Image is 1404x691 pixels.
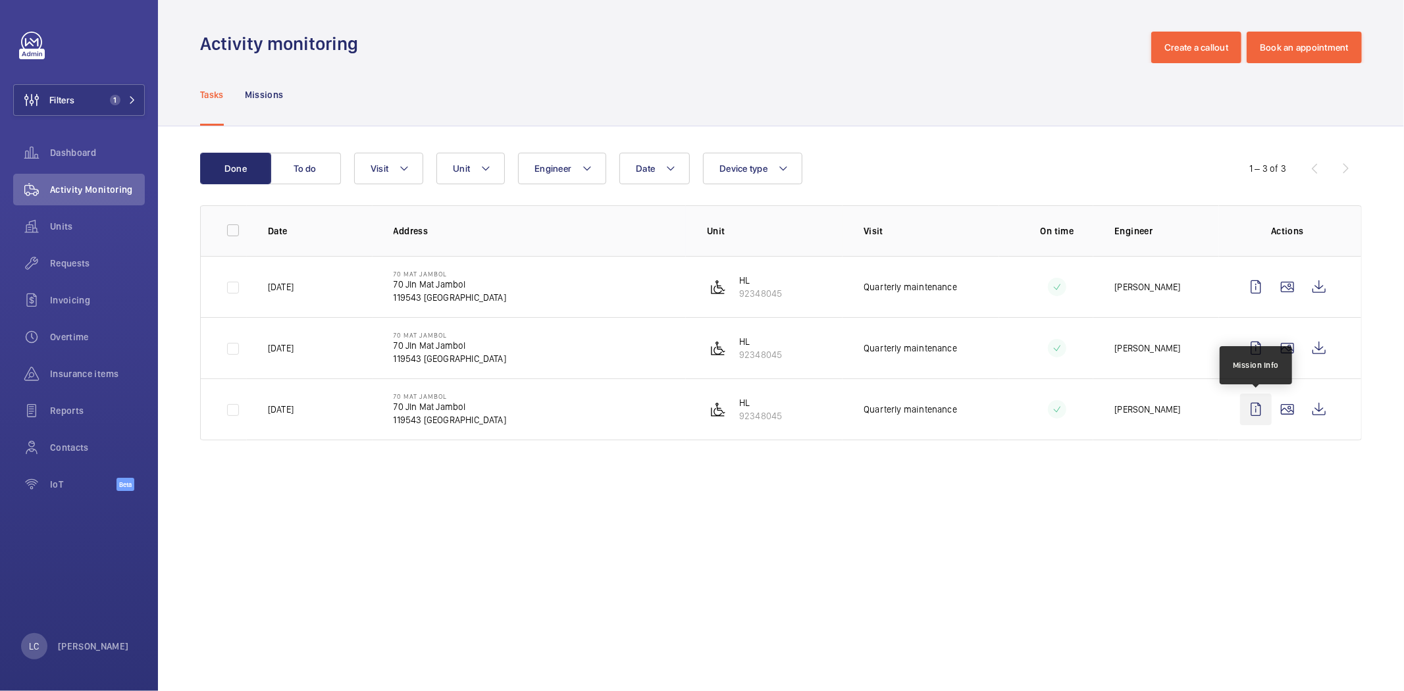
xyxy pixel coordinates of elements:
[50,441,145,454] span: Contacts
[394,278,506,291] p: 70 Jln Mat Jambol
[394,413,506,426] p: 119543 [GEOGRAPHIC_DATA]
[110,95,120,105] span: 1
[394,270,506,278] p: 70 Mat Jambol
[1151,32,1241,63] button: Create a callout
[1020,224,1093,238] p: On time
[739,274,782,287] p: HL
[1114,224,1219,238] p: Engineer
[710,340,726,356] img: platform_lift.svg
[394,352,506,365] p: 119543 [GEOGRAPHIC_DATA]
[1114,342,1180,355] p: [PERSON_NAME]
[200,153,271,184] button: Done
[453,163,470,174] span: Unit
[739,287,782,300] p: 92348045
[394,339,506,352] p: 70 Jln Mat Jambol
[719,163,767,174] span: Device type
[29,640,39,653] p: LC
[864,342,957,355] p: Quarterly maintenance
[864,403,957,416] p: Quarterly maintenance
[50,220,145,233] span: Units
[268,224,373,238] p: Date
[739,396,782,409] p: HL
[117,478,134,491] span: Beta
[371,163,388,174] span: Visit
[534,163,571,174] span: Engineer
[710,401,726,417] img: platform_lift.svg
[50,404,145,417] span: Reports
[354,153,423,184] button: Visit
[703,153,802,184] button: Device type
[50,183,145,196] span: Activity Monitoring
[50,294,145,307] span: Invoicing
[394,224,686,238] p: Address
[1247,32,1362,63] button: Book an appointment
[270,153,341,184] button: To do
[394,392,506,400] p: 70 Mat Jambol
[1114,280,1180,294] p: [PERSON_NAME]
[268,342,294,355] p: [DATE]
[50,146,145,159] span: Dashboard
[518,153,606,184] button: Engineer
[200,32,366,56] h1: Activity monitoring
[49,93,74,107] span: Filters
[394,400,506,413] p: 70 Jln Mat Jambol
[864,280,957,294] p: Quarterly maintenance
[436,153,505,184] button: Unit
[619,153,690,184] button: Date
[200,88,224,101] p: Tasks
[50,478,117,491] span: IoT
[394,291,506,304] p: 119543 [GEOGRAPHIC_DATA]
[58,640,129,653] p: [PERSON_NAME]
[739,409,782,422] p: 92348045
[739,348,782,361] p: 92348045
[245,88,284,101] p: Missions
[13,84,145,116] button: Filters1
[1240,224,1335,238] p: Actions
[739,335,782,348] p: HL
[1114,403,1180,416] p: [PERSON_NAME]
[50,330,145,344] span: Overtime
[50,367,145,380] span: Insurance items
[636,163,655,174] span: Date
[394,331,506,339] p: 70 Mat Jambol
[864,224,999,238] p: Visit
[50,257,145,270] span: Requests
[707,224,843,238] p: Unit
[1249,162,1286,175] div: 1 – 3 of 3
[710,279,726,295] img: platform_lift.svg
[268,403,294,416] p: [DATE]
[268,280,294,294] p: [DATE]
[1233,359,1279,371] div: Mission Info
